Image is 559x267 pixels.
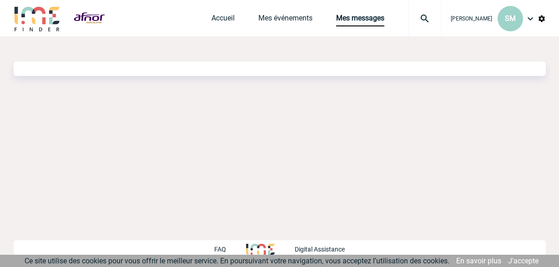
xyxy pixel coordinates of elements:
[505,14,516,23] span: SM
[295,246,345,253] p: Digital Assistance
[212,14,235,26] a: Accueil
[214,244,246,253] a: FAQ
[258,14,312,26] a: Mes événements
[214,246,226,253] p: FAQ
[336,14,384,26] a: Mes messages
[508,257,539,265] a: J'accepte
[246,244,274,255] img: http://www.idealmeetingsevents.fr/
[25,257,449,265] span: Ce site utilise des cookies pour vous offrir le meilleur service. En poursuivant votre navigation...
[456,257,501,265] a: En savoir plus
[451,15,492,22] span: [PERSON_NAME]
[14,5,61,31] img: IME-Finder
